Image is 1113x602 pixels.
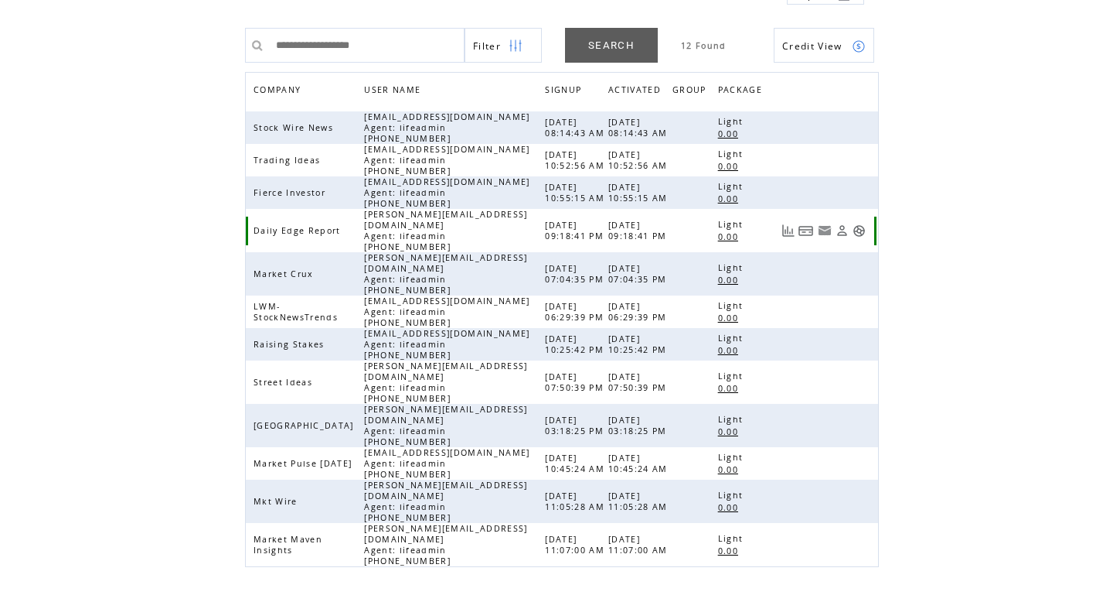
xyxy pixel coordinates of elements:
span: Light [718,262,747,273]
span: LWM-StockNewsTrends [254,301,342,323]
a: View Bills [798,224,814,238]
span: Light [718,181,747,192]
span: [DATE] 11:05:28 AM [608,491,672,512]
span: [EMAIL_ADDRESS][DOMAIN_NAME] Agent: lifeadmin [PHONE_NUMBER] [364,296,529,328]
a: 0.00 [718,501,746,514]
a: 0.00 [718,127,746,140]
span: SIGNUP [545,80,585,103]
span: Fierce Investor [254,187,329,198]
a: 0.00 [718,344,746,357]
span: [EMAIL_ADDRESS][DOMAIN_NAME] Agent: lifeadmin [PHONE_NUMBER] [364,176,529,209]
span: [EMAIL_ADDRESS][DOMAIN_NAME] Agent: lifeadmin [PHONE_NUMBER] [364,328,529,361]
span: [DATE] 07:50:39 PM [545,371,608,393]
span: Light [718,333,747,344]
span: [DATE] 10:52:56 AM [545,149,608,171]
span: [EMAIL_ADDRESS][DOMAIN_NAME] Agent: lifeadmin [PHONE_NUMBER] [364,447,529,480]
span: [DATE] 11:05:28 AM [545,491,608,512]
a: 0.00 [718,273,746,286]
span: USER NAME [364,80,424,103]
span: Light [718,490,747,501]
span: [DATE] 11:07:00 AM [608,534,672,556]
span: [DATE] 08:14:43 AM [608,117,672,139]
a: Credit View [774,28,874,63]
span: GROUP [672,80,710,103]
span: Street Ideas [254,377,316,388]
span: 0.00 [718,128,742,139]
a: 0.00 [718,230,746,243]
a: 0.00 [718,381,746,395]
span: Trading Ideas [254,155,324,166]
a: SIGNUP [545,84,585,94]
a: 0.00 [718,425,746,438]
a: 0.00 [718,463,746,476]
span: [DATE] 10:45:24 AM [545,453,608,474]
a: 0.00 [718,159,746,173]
span: [DATE] 10:55:15 AM [545,182,608,204]
span: Light [718,219,747,230]
span: [DATE] 10:45:24 AM [608,453,672,474]
a: 0.00 [718,544,746,557]
img: filters.png [509,29,522,63]
span: 0.00 [718,161,742,172]
span: 0.00 [718,383,742,394]
span: [DATE] 10:55:15 AM [608,182,672,204]
span: Show filters [473,39,501,53]
a: SEARCH [565,28,658,63]
span: [PERSON_NAME][EMAIL_ADDRESS][DOMAIN_NAME] Agent: lifeadmin [PHONE_NUMBER] [364,252,527,296]
span: 0.00 [718,464,742,475]
span: [PERSON_NAME][EMAIL_ADDRESS][DOMAIN_NAME] Agent: lifeadmin [PHONE_NUMBER] [364,209,527,252]
a: COMPANY [254,84,305,94]
span: [DATE] 10:25:42 PM [608,333,671,355]
a: View Profile [836,224,849,238]
span: Light [718,300,747,311]
a: PACKAGE [718,80,770,103]
span: [DATE] 06:29:39 PM [608,301,671,323]
span: Light [718,116,747,127]
span: 0.00 [718,275,742,286]
span: [EMAIL_ADDRESS][DOMAIN_NAME] Agent: lifeadmin [PHONE_NUMBER] [364,144,529,176]
a: Support [853,224,866,238]
span: Light [718,371,747,381]
span: [DATE] 08:14:43 AM [545,117,608,139]
span: 0.00 [718,313,742,323]
span: [DATE] 10:25:42 PM [545,333,608,355]
span: Light [718,533,747,544]
a: Resend welcome email to this user [818,224,832,238]
span: [DATE] 09:18:41 PM [608,220,671,241]
span: [DATE] 03:18:25 PM [608,415,671,436]
span: [DATE] 06:29:39 PM [545,301,608,323]
a: View Usage [781,224,795,238]
span: [PERSON_NAME][EMAIL_ADDRESS][DOMAIN_NAME] Agent: lifeadmin [PHONE_NUMBER] [364,404,527,447]
span: [GEOGRAPHIC_DATA] [254,420,358,431]
span: Market Pulse [DATE] [254,458,356,469]
span: 0.00 [718,546,742,556]
span: [DATE] 07:04:35 PM [545,263,608,285]
a: 0.00 [718,311,746,324]
span: [DATE] 10:52:56 AM [608,149,672,171]
span: [DATE] 07:50:39 PM [608,371,671,393]
span: Show Credits View [782,39,842,53]
a: ACTIVATED [608,80,669,103]
span: [PERSON_NAME][EMAIL_ADDRESS][DOMAIN_NAME] Agent: lifeadmin [PHONE_NUMBER] [364,523,527,566]
span: Light [718,149,747,159]
span: Light [718,414,747,425]
span: [EMAIL_ADDRESS][DOMAIN_NAME] Agent: lifeadmin [PHONE_NUMBER] [364,111,529,144]
span: Market Crux [254,269,318,279]
span: Stock Wire News [254,122,337,133]
span: Market Maven Insights [254,534,322,556]
span: 0.00 [718,345,742,356]
span: Raising Stakes [254,339,328,350]
a: USER NAME [364,84,424,94]
span: [PERSON_NAME][EMAIL_ADDRESS][DOMAIN_NAME] Agent: lifeadmin [PHONE_NUMBER] [364,480,527,523]
span: 12 Found [681,40,727,51]
span: ACTIVATED [608,80,665,103]
a: Filter [465,28,542,63]
span: PACKAGE [718,80,766,103]
span: Light [718,452,747,463]
a: 0.00 [718,192,746,205]
span: [PERSON_NAME][EMAIL_ADDRESS][DOMAIN_NAME] Agent: lifeadmin [PHONE_NUMBER] [364,361,527,404]
span: 0.00 [718,193,742,204]
span: 0.00 [718,426,742,437]
img: credits.png [852,39,866,53]
span: [DATE] 07:04:35 PM [608,263,671,285]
